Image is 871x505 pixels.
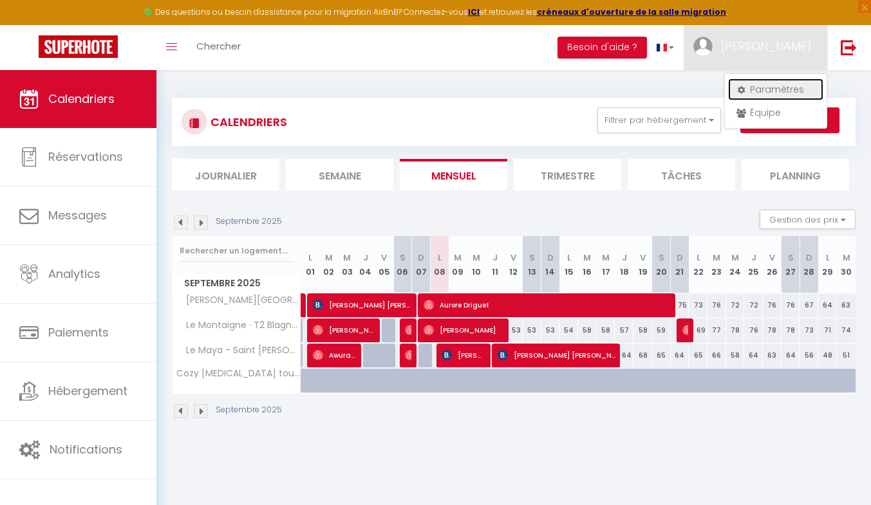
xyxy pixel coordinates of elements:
[412,236,431,293] th: 07
[615,318,633,342] div: 57
[430,236,449,293] th: 08
[523,236,541,293] th: 13
[343,252,351,264] abbr: M
[697,252,700,264] abbr: L
[567,252,571,264] abbr: L
[713,252,720,264] abbr: M
[721,38,811,54] span: [PERSON_NAME]
[48,207,107,223] span: Messages
[841,39,857,55] img: logout
[559,236,578,293] th: 15
[684,25,827,70] a: ... [PERSON_NAME]
[689,293,707,317] div: 73
[763,318,782,342] div: 78
[174,318,303,333] span: Le Montaigne · T2 Blagnac
[583,252,591,264] abbr: M
[449,236,467,293] th: 09
[837,344,856,367] div: 51
[510,252,516,264] abbr: V
[48,149,123,165] span: Réservations
[689,344,707,367] div: 65
[744,318,763,342] div: 76
[693,37,713,56] img: ...
[10,5,49,44] button: Ouvrir le widget de chat LiveChat
[597,107,721,133] button: Filtrer par hébergement
[633,236,652,293] th: 19
[728,102,823,124] a: Équipe
[628,159,735,190] li: Tâches
[689,236,707,293] th: 22
[50,441,122,457] span: Notifications
[652,236,671,293] th: 20
[707,344,726,367] div: 66
[689,318,707,342] div: 69
[640,252,646,264] abbr: V
[707,236,726,293] th: 23
[800,344,818,367] div: 56
[541,236,560,293] th: 14
[375,236,393,293] th: 05
[578,236,597,293] th: 16
[597,318,615,342] div: 58
[454,252,462,264] abbr: M
[837,318,856,342] div: 74
[286,159,393,190] li: Semaine
[547,252,554,264] abbr: D
[578,318,597,342] div: 58
[319,236,338,293] th: 02
[782,318,800,342] div: 78
[633,344,652,367] div: 68
[301,236,320,293] th: 01
[671,293,689,317] div: 75
[843,252,850,264] abbr: M
[682,318,689,342] span: [PERSON_NAME]
[742,159,849,190] li: Planning
[659,252,664,264] abbr: S
[559,318,578,342] div: 54
[207,107,287,136] h3: CALENDRIERS
[602,252,610,264] abbr: M
[677,252,683,264] abbr: D
[652,344,671,367] div: 65
[468,6,480,17] a: ICI
[313,318,375,342] span: [PERSON_NAME]
[467,236,486,293] th: 10
[442,343,485,367] span: [PERSON_NAME]
[424,318,505,342] span: [PERSON_NAME]
[424,293,673,317] span: Aurore Driguet
[196,39,241,53] span: Chercher
[744,293,763,317] div: 72
[806,252,812,264] abbr: D
[486,236,505,293] th: 11
[393,236,412,293] th: 06
[325,252,333,264] abbr: M
[537,6,726,17] a: créneaux d'ouverture de la salle migration
[174,293,303,308] span: [PERSON_NAME][GEOGRAPHIC_DATA]
[726,344,745,367] div: 58
[363,252,368,264] abbr: J
[818,344,837,367] div: 48
[763,293,782,317] div: 76
[744,236,763,293] th: 25
[381,252,387,264] abbr: V
[837,236,856,293] th: 30
[504,236,523,293] th: 12
[174,344,303,358] span: Le Maya - Saint [PERSON_NAME]
[405,343,411,367] span: [PERSON_NAME]
[504,318,523,342] div: 53
[782,344,800,367] div: 64
[400,159,507,190] li: Mensuel
[174,369,303,378] span: Cozy [MEDICAL_DATA] tout équipé en hypercentre
[652,318,671,342] div: 59
[726,318,745,342] div: 78
[818,236,837,293] th: 29
[707,293,726,317] div: 76
[760,210,856,229] button: Gestion des prix
[492,252,498,264] abbr: J
[615,236,633,293] th: 18
[763,236,782,293] th: 26
[498,343,616,367] span: [PERSON_NAME] [PERSON_NAME]
[48,383,127,399] span: Hébergement
[418,252,424,264] abbr: D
